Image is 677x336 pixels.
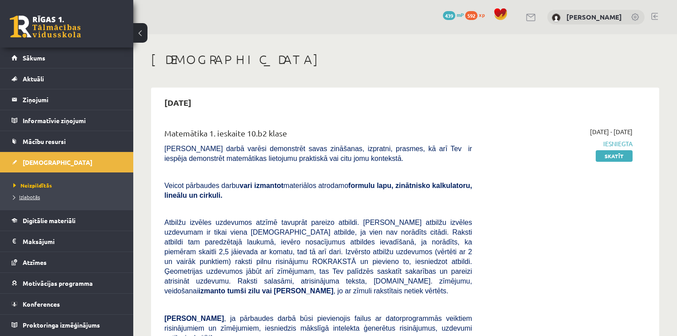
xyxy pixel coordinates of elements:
[10,16,81,38] a: Rīgas 1. Tālmācības vidusskola
[12,68,122,89] a: Aktuāli
[590,127,633,136] span: [DATE] - [DATE]
[12,231,122,252] a: Maksājumi
[12,273,122,293] a: Motivācijas programma
[443,11,455,20] span: 439
[23,137,66,145] span: Mācību resursi
[23,216,76,224] span: Digitālie materiāli
[164,315,224,322] span: [PERSON_NAME]
[12,110,122,131] a: Informatīvie ziņojumi
[479,11,485,18] span: xp
[199,287,225,295] b: izmanto
[465,11,478,20] span: 592
[23,89,122,110] legend: Ziņojumi
[457,11,464,18] span: mP
[23,258,47,266] span: Atzīmes
[12,152,122,172] a: [DEMOGRAPHIC_DATA]
[23,300,60,308] span: Konferences
[566,12,622,21] a: [PERSON_NAME]
[23,54,45,62] span: Sākums
[486,139,633,148] span: Iesniegta
[465,11,489,18] a: 592 xp
[13,182,52,189] span: Neizpildītās
[164,145,472,162] span: [PERSON_NAME] darbā varēsi demonstrēt savas zināšanas, izpratni, prasmes, kā arī Tev ir iespēja d...
[12,89,122,110] a: Ziņojumi
[12,315,122,335] a: Proktoringa izmēģinājums
[23,158,92,166] span: [DEMOGRAPHIC_DATA]
[23,279,93,287] span: Motivācijas programma
[23,75,44,83] span: Aktuāli
[164,219,472,295] span: Atbilžu izvēles uzdevumos atzīmē tavuprāt pareizo atbildi. [PERSON_NAME] atbilžu izvēles uzdevuma...
[155,92,200,113] h2: [DATE]
[12,294,122,314] a: Konferences
[164,182,472,199] b: formulu lapu, zinātnisko kalkulatoru, lineālu un cirkuli.
[164,127,472,144] div: Matemātika 1. ieskaite 10.b2 klase
[12,48,122,68] a: Sākums
[12,210,122,231] a: Digitālie materiāli
[13,193,124,201] a: Izlabotās
[23,231,122,252] legend: Maksājumi
[164,182,472,199] span: Veicot pārbaudes darbu materiālos atrodamo
[239,182,283,189] b: vari izmantot
[151,52,659,67] h1: [DEMOGRAPHIC_DATA]
[13,181,124,189] a: Neizpildītās
[23,110,122,131] legend: Informatīvie ziņojumi
[596,150,633,162] a: Skatīt
[12,131,122,152] a: Mācību resursi
[552,13,561,22] img: Sandijs Lakstīgala
[23,321,100,329] span: Proktoringa izmēģinājums
[227,287,333,295] b: tumši zilu vai [PERSON_NAME]
[13,193,40,200] span: Izlabotās
[12,252,122,272] a: Atzīmes
[443,11,464,18] a: 439 mP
